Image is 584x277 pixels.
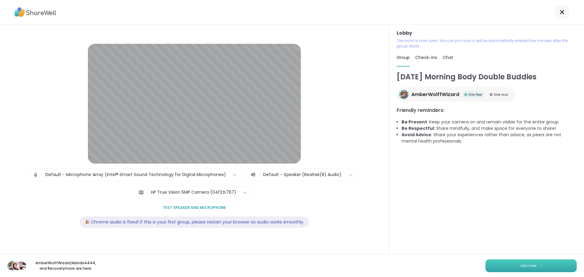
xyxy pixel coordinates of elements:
[151,189,236,196] div: HP True Vision 5MP Camera (04f2:b767)
[163,205,226,210] span: Test speaker and microphone
[32,260,100,271] p: AmberWolffWizard , Manda4444 , and Recovery more are here.
[494,92,508,97] span: Elite Host
[259,171,260,178] span: |
[45,171,226,178] div: Default - Microphone Array (Intel® Smart Sound Technology for Digital Microphones)
[401,119,427,125] b: Be Present
[401,119,577,125] li: : Keep your camera on and remain visible for the entire group.
[443,54,453,61] span: Chat
[411,91,459,98] span: AmberWolffWizard
[397,38,577,49] p: The room is now open. You can join now or will be automatically entered five minutes after the gr...
[520,263,537,268] span: Join now
[468,92,482,97] span: Elite Peer
[13,261,21,270] img: Manda4444
[15,5,56,19] img: ShareWell Logo
[397,87,516,102] a: AmberWolffWizardAmberWolffWizardElite PeerElite PeerElite HostElite Host
[400,91,408,99] img: AmberWolffWizard
[401,125,577,132] li: : Share mindfully, and make space for everyone to share!
[464,93,467,96] img: Elite Peer
[401,132,431,138] b: Avoid Advice
[490,93,493,96] img: Elite Host
[8,261,16,270] img: AmberWolffWizard
[80,216,309,228] div: 🎉 Chrome audio is fixed! If this is your first group, please restart your browser so audio works ...
[539,264,543,267] img: ShareWell Logomark
[138,186,144,199] img: Camera
[41,169,42,181] span: |
[397,71,577,82] h1: [DATE] Morning Body Double Buddies
[397,54,410,61] span: Group
[401,125,434,131] b: Be Respectful
[485,259,577,272] button: Join now
[33,169,38,181] img: Microphone
[415,54,437,61] span: Check-ins
[397,107,577,114] h3: Friendly reminders:
[160,201,228,214] button: Test speaker and microphone
[18,261,26,270] img: Recovery
[401,132,577,144] li: : Share your experiences rather than advice, as peers are not mental health professionals.
[146,186,148,199] span: |
[397,29,577,37] h3: Lobby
